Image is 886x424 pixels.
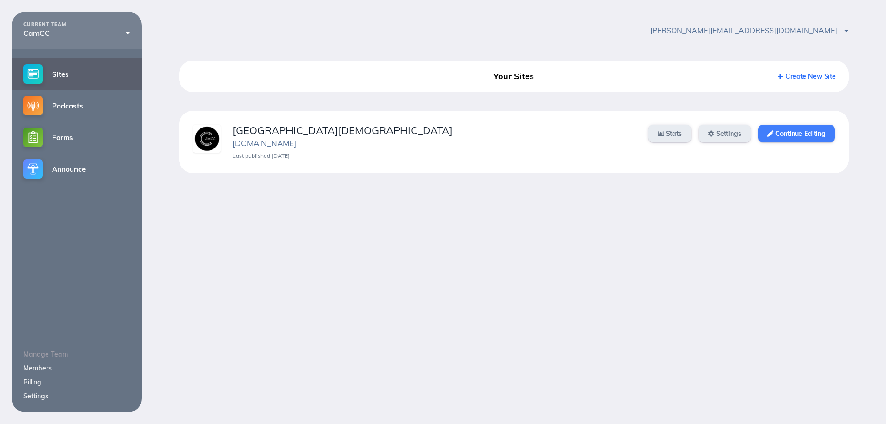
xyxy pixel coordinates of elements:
[23,64,43,84] img: sites-small@2x.png
[699,125,751,142] a: Settings
[648,125,691,142] a: Stats
[758,125,835,142] a: Continue Editing
[23,350,68,358] span: Manage Team
[23,96,43,115] img: podcasts-small@2x.png
[12,58,142,90] a: Sites
[233,153,637,159] div: Last published [DATE]
[23,159,43,179] img: announce-small@2x.png
[12,90,142,121] a: Podcasts
[233,125,637,136] div: [GEOGRAPHIC_DATA][DEMOGRAPHIC_DATA]
[23,128,43,147] img: forms-small@2x.png
[23,378,41,386] a: Billing
[193,125,221,153] img: vievzmvafxvnastf.png
[12,153,142,185] a: Announce
[23,364,52,372] a: Members
[23,22,130,27] div: CURRENT TEAM
[778,72,836,81] a: Create New Site
[23,29,130,37] div: CamCC
[12,121,142,153] a: Forms
[23,392,48,400] a: Settings
[233,138,296,148] a: [DOMAIN_NAME]
[406,68,621,85] div: Your Sites
[650,26,849,35] span: [PERSON_NAME][EMAIL_ADDRESS][DOMAIN_NAME]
